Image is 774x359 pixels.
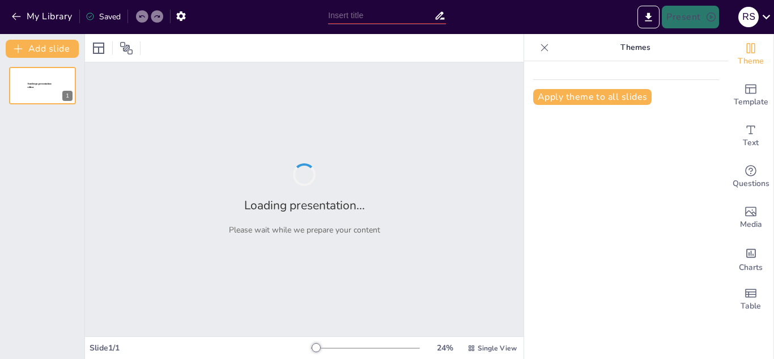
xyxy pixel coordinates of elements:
p: Please wait while we prepare your content [229,225,380,235]
div: Add a table [728,279,773,320]
div: Add text boxes [728,116,773,157]
div: 24 % [431,343,458,353]
div: Add images, graphics, shapes or video [728,197,773,238]
h2: Loading presentation... [244,197,365,213]
div: R s [738,7,759,27]
span: Template [734,96,768,108]
input: Insert title [328,7,434,24]
span: Charts [739,261,763,274]
button: Export to PowerPoint [637,6,660,28]
div: Slide 1 / 1 [90,343,311,353]
span: Questions [733,178,769,190]
span: Single View [478,344,517,353]
div: Change the overall theme [728,34,773,75]
p: Themes [554,34,717,61]
div: Saved [86,11,121,22]
div: 1 [9,67,76,104]
span: Text [743,137,759,149]
div: Add ready made slides [728,75,773,116]
span: Media [740,218,762,231]
span: Table [741,300,761,312]
button: Add slide [6,40,79,58]
div: Add charts and graphs [728,238,773,279]
div: Get real-time input from your audience [728,157,773,197]
div: 1 [62,91,73,101]
button: Present [662,6,718,28]
span: Position [120,41,133,55]
button: Apply theme to all slides [533,89,652,105]
span: Theme [738,55,764,67]
span: Sendsteps presentation editor [28,83,52,89]
div: Layout [90,39,108,57]
button: My Library [8,7,77,26]
button: R s [738,6,759,28]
